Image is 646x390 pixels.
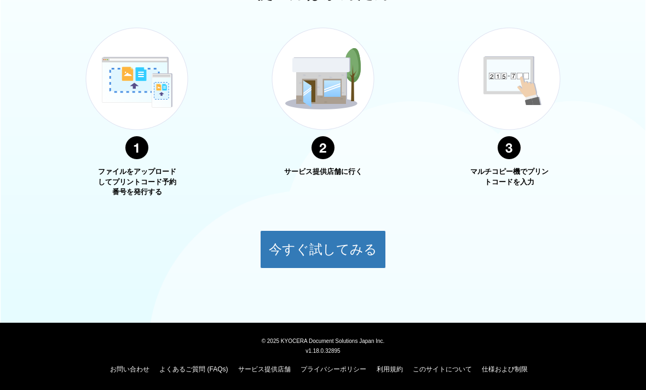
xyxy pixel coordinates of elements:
[96,167,178,197] p: ファイルをアップロードしてプリントコード予約番号を発行する
[413,365,472,373] a: このサイトについて
[468,167,550,187] p: マルチコピー機でプリントコードを入力
[282,167,364,177] p: サービス提供店舗に行く
[110,365,149,373] a: お問い合わせ
[159,365,228,373] a: よくあるご質問 (FAQs)
[301,365,366,373] a: プライバシーポリシー
[260,230,386,269] button: 今すぐ試してみる
[305,347,340,354] span: v1.18.0.32895
[262,337,385,344] span: © 2025 KYOCERA Document Solutions Japan Inc.
[482,365,528,373] a: 仕様および制限
[238,365,291,373] a: サービス提供店舗
[377,365,403,373] a: 利用規約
